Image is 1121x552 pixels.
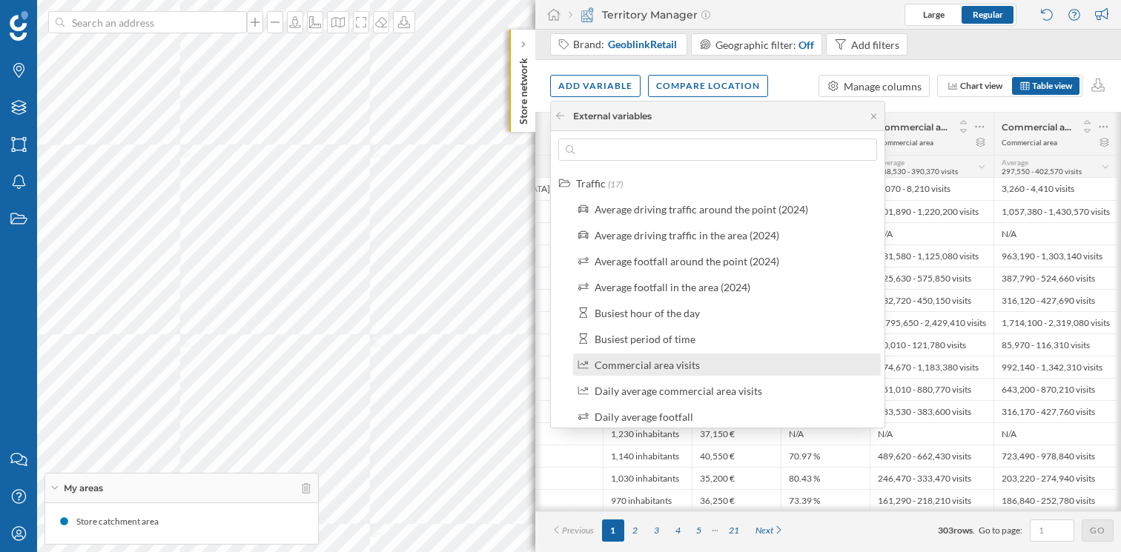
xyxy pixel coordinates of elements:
[595,410,693,423] div: Daily average footfall
[993,356,1117,378] div: 992,140 - 1,342,310 visits
[993,400,1117,422] div: 316,170 - 427,760 visits
[603,489,692,511] div: 970 inhabitants
[595,385,762,397] div: Daily average commercial area visits
[993,267,1117,289] div: 387,790 - 524,660 visits
[973,525,975,536] span: .
[64,482,103,495] span: My areas
[1032,80,1072,91] span: Table view
[953,525,973,536] span: rows
[692,445,781,467] div: 40,550 €
[781,445,870,467] div: 70.97 %
[715,39,796,51] span: Geographic filter:
[692,489,781,511] div: 36,250 €
[595,203,808,216] div: Average driving traffic around the point (2024)
[580,7,595,22] img: territory-manager.svg
[993,445,1117,467] div: 723,490 - 978,840 visits
[979,524,1022,537] span: Go to page:
[870,222,993,245] div: N/A
[878,137,933,147] div: Commercial area
[870,267,993,289] div: 425,630 - 575,850 visits
[938,525,953,536] span: 303
[576,177,606,190] div: Traffic
[870,200,993,222] div: 901,890 - 1,220,200 visits
[878,122,949,133] span: Commercial area visits ([DATE] to [DATE])
[569,7,710,22] div: Territory Manager
[608,37,677,52] span: GeoblinkRetail
[692,467,781,489] div: 35,200 €
[960,80,1002,91] span: Chart view
[993,333,1117,356] div: 85,970 - 116,310 visits
[844,79,922,94] div: Manage columns
[878,167,958,176] span: 288,530 - 390,370 visits
[993,200,1117,222] div: 1,057,380 - 1,430,570 visits
[993,245,1117,267] div: 963,190 - 1,303,140 visits
[595,307,700,319] div: Busiest hour of the day
[10,11,28,41] img: Geoblink Logo
[595,333,695,345] div: Busiest period of time
[870,245,993,267] div: 831,580 - 1,125,080 visits
[851,37,899,53] div: Add filters
[595,359,700,371] div: Commercial area visits
[31,10,85,24] span: Support
[781,467,870,489] div: 80.43 %
[870,356,993,378] div: 874,670 - 1,183,380 visits
[1002,167,1082,176] span: 297,550 - 402,570 visits
[870,333,993,356] div: 90,010 - 121,780 visits
[692,422,781,445] div: 37,150 €
[870,422,993,445] div: N/A
[1002,122,1073,133] span: Commercial area visits ([DATE] to [DATE])
[798,37,814,53] div: Off
[595,255,779,267] div: Average footfall around the point (2024)
[595,281,750,293] div: Average footfall in the area (2024)
[993,467,1117,489] div: 203,220 - 274,940 visits
[573,110,652,123] div: External variables
[870,400,993,422] div: 283,530 - 383,600 visits
[76,514,166,529] div: Store catchment area
[781,422,870,445] div: N/A
[993,311,1117,333] div: 1,714,100 - 2,319,080 visits
[993,178,1117,200] div: 3,260 - 4,410 visits
[573,37,678,52] div: Brand:
[870,311,993,333] div: 1,795,650 - 2,429,410 visits
[923,9,945,20] span: Large
[870,178,993,200] div: 6,070 - 8,210 visits
[993,489,1117,511] div: 186,840 - 252,780 visits
[973,9,1003,20] span: Regular
[870,289,993,311] div: 332,720 - 450,150 visits
[1002,137,1057,147] div: Commercial area
[870,378,993,400] div: 651,010 - 880,770 visits
[603,445,692,467] div: 1,140 inhabitants
[993,289,1117,311] div: 316,120 - 427,690 visits
[993,422,1117,445] div: N/A
[870,489,993,511] div: 161,290 - 218,210 visits
[781,489,870,511] div: 73.39 %
[1002,158,1028,167] span: Average
[993,378,1117,400] div: 643,200 - 870,210 visits
[993,222,1117,245] div: N/A
[878,158,905,167] span: Average
[608,179,623,190] span: (17)
[595,229,779,242] div: Average driving traffic in the area (2024)
[870,467,993,489] div: 246,470 - 333,470 visits
[1034,523,1070,538] input: 1
[603,422,692,445] div: 1,230 inhabitants
[603,467,692,489] div: 1,030 inhabitants
[870,445,993,467] div: 489,620 - 662,430 visits
[516,52,531,124] p: Store network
